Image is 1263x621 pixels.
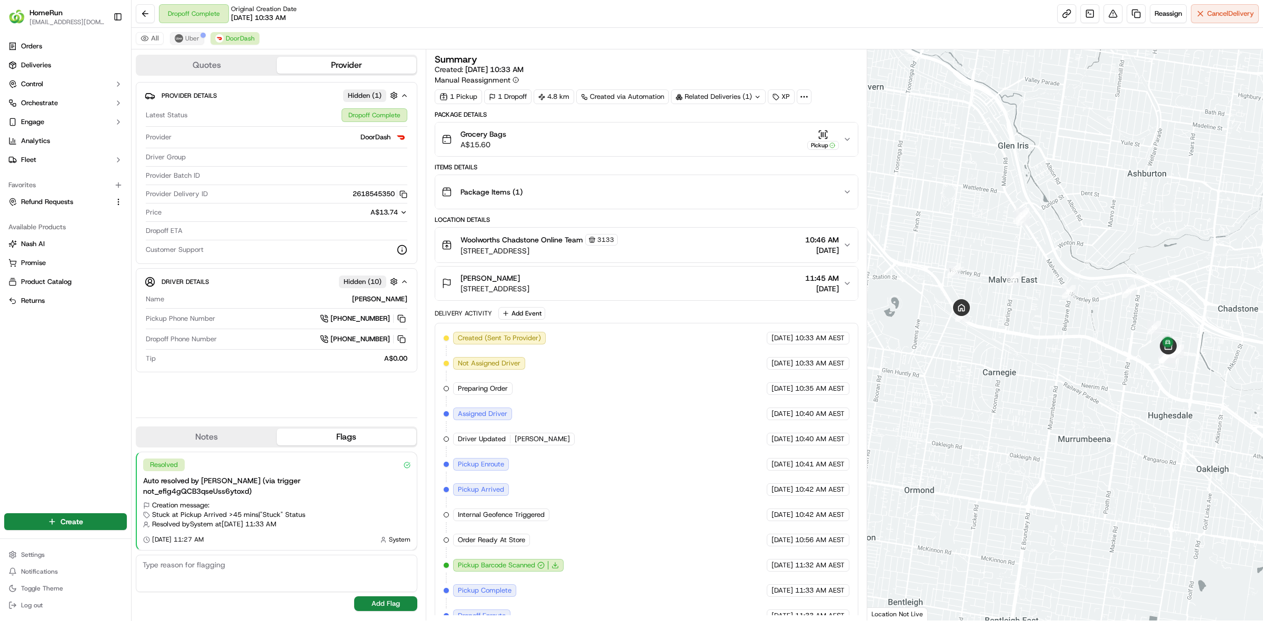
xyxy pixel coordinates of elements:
div: Items Details [435,163,858,171]
div: 14 [1160,348,1174,362]
span: DoorDash [360,133,390,142]
span: [PERSON_NAME] [460,273,520,283]
div: A$0.00 [160,354,407,363]
div: 13 [1159,350,1172,363]
span: [DATE] [771,384,793,393]
span: Pickup Arrived [458,485,504,494]
span: Pickup Barcode Scanned [458,561,535,570]
span: Product Catalog [21,277,72,287]
span: Reassign [1155,9,1182,18]
span: Provider Delivery ID [146,189,208,199]
span: Pickup Enroute [458,460,504,469]
a: [PHONE_NUMBER] [320,313,407,324]
a: Nash AI [8,239,123,249]
div: Auto resolved by [PERSON_NAME] (via trigger not_efig4gQCB3qseUss6ytoxd) [143,475,410,496]
span: [STREET_ADDRESS] [460,283,529,294]
a: Analytics [4,133,127,149]
span: 10:46 AM [805,235,839,245]
div: 1 Pickup [435,89,482,104]
span: 10:40 AM AEST [795,409,845,419]
span: [DATE] [771,485,793,494]
span: [DATE] [771,434,793,444]
span: [DATE] [771,333,793,343]
span: Driver Updated [458,434,506,444]
span: Hidden ( 1 ) [348,91,382,100]
div: 20 [1016,212,1030,226]
button: Notes [137,429,277,445]
span: Created (Sent To Provider) [458,333,541,343]
div: 17 [1122,284,1136,298]
button: Notifications [4,564,127,579]
span: Name [146,294,164,304]
div: 4.8 km [534,89,574,104]
button: Reassign [1150,4,1187,23]
button: [EMAIL_ADDRESS][DOMAIN_NAME] [29,18,105,26]
a: Created via Automation [576,89,669,104]
span: Uber [185,34,199,43]
button: [PHONE_NUMBER] [320,333,407,345]
span: Notifications [21,567,58,576]
button: Settings [4,547,127,562]
span: [DATE] [771,460,793,469]
span: Tip [146,354,156,363]
div: 1 Dropoff [484,89,532,104]
button: Quotes [137,57,277,74]
a: Orders [4,38,127,55]
button: Grocery BagsA$15.60Pickup [435,123,858,156]
span: [STREET_ADDRESS] [460,246,618,256]
button: Uber [170,32,204,45]
span: [PERSON_NAME] [515,434,570,444]
span: Preparing Order [458,384,508,393]
span: [DATE] [805,283,839,294]
span: Latest Status [146,110,187,120]
button: HomeRunHomeRun[EMAIL_ADDRESS][DOMAIN_NAME] [4,4,109,29]
button: HomeRun [29,7,63,18]
button: Manual Reassignment [435,75,519,85]
span: [DATE] [771,561,793,570]
span: Created: [435,64,524,75]
button: Log out [4,598,127,613]
span: Deliveries [21,60,51,70]
div: Location Details [435,216,858,224]
span: 11:45 AM [805,273,839,283]
span: 10:42 AM AEST [795,510,845,520]
button: Refund Requests [4,194,127,210]
div: Location Not Live [867,607,928,620]
span: [DATE] [771,586,793,595]
span: Control [21,79,43,89]
span: Settings [21,551,45,559]
span: Engage [21,117,44,127]
span: at [DATE] 11:33 AM [215,520,276,529]
span: Dropoff Enroute [458,611,506,620]
button: Package Items (1) [435,175,858,209]
button: Toggle Theme [4,581,127,596]
button: Product Catalog [4,273,127,290]
button: Pickup Barcode Scanned [458,561,545,570]
span: [DATE] [771,510,793,520]
span: Pickup Phone Number [146,314,215,323]
img: doordash_logo_v2.png [395,131,407,144]
button: Promise [4,254,127,271]
button: Add Flag [354,596,417,611]
span: Promise [21,258,46,268]
a: Deliveries [4,57,127,74]
span: Driver Details [162,278,209,286]
button: Returns [4,292,127,309]
button: Hidden (10) [339,275,400,288]
span: Refund Requests [21,197,73,207]
button: Create [4,513,127,530]
span: 10:33 AM AEST [795,333,845,343]
div: Pickup [807,141,839,150]
span: A$15.60 [460,139,506,150]
div: 15 [1170,344,1184,358]
span: 10:33 AM AEST [795,359,845,368]
button: Engage [4,114,127,130]
a: Powered byPylon [74,36,127,45]
div: Available Products [4,219,127,236]
span: Price [146,208,162,217]
h3: Summary [435,55,477,64]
